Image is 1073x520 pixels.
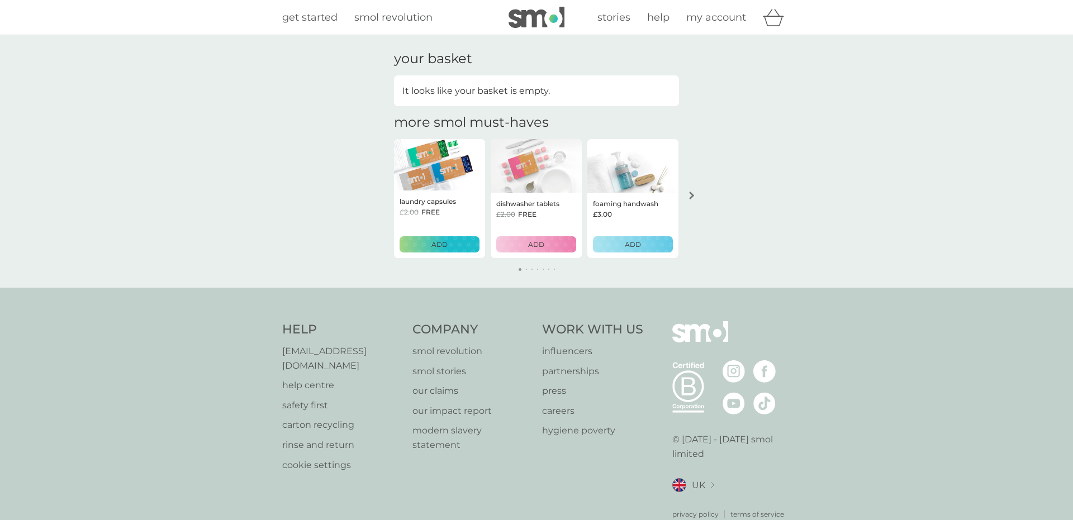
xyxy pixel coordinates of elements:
span: £2.00 [496,209,515,220]
a: help [647,9,670,26]
h2: more smol must-haves [394,115,549,131]
a: smol revolution [412,344,531,359]
p: laundry capsules [400,196,456,207]
button: ADD [496,236,576,252]
button: ADD [400,236,479,252]
a: partnerships [542,364,643,379]
span: UK [692,478,705,493]
img: visit the smol Youtube page [723,392,745,414]
a: [EMAIL_ADDRESS][DOMAIN_NAME] [282,344,401,373]
img: visit the smol Instagram page [723,360,745,383]
p: ADD [528,239,544,250]
h4: Help [282,321,401,338]
a: safety first [282,398,401,413]
a: get started [282,9,338,26]
a: our claims [412,384,531,398]
a: rinse and return [282,438,401,452]
img: visit the smol Tiktok page [753,392,776,414]
a: press [542,384,643,398]
a: cookie settings [282,458,401,473]
h4: Company [412,321,531,338]
p: foaming handwash [593,198,658,209]
a: modern slavery statement [412,423,531,452]
h4: Work With Us [542,321,643,338]
img: visit the smol Facebook page [753,360,776,383]
a: careers [542,404,643,418]
p: © [DATE] - [DATE] smol limited [672,432,791,461]
button: ADD [593,236,673,252]
span: £3.00 [593,209,612,220]
a: privacy policy [672,509,719,519]
h3: your basket [394,51,472,67]
img: UK flag [672,478,686,492]
span: get started [282,11,338,23]
a: smol revolution [354,9,433,26]
a: carton recycling [282,418,401,432]
p: ADD [625,239,641,250]
a: my account [686,9,746,26]
span: FREE [518,209,536,220]
a: our impact report [412,404,531,418]
img: smol [672,321,728,359]
a: influencers [542,344,643,359]
a: terms of service [730,509,784,519]
span: £2.00 [400,207,419,217]
span: stories [597,11,630,23]
img: smol [509,7,564,28]
a: stories [597,9,630,26]
p: It looks like your basket is empty. [402,84,550,98]
a: smol stories [412,364,531,379]
span: FREE [421,207,440,217]
img: select a new location [711,482,714,488]
p: dishwasher tablets [496,198,559,209]
a: help centre [282,378,401,393]
span: smol revolution [354,11,433,23]
a: hygiene poverty [542,423,643,438]
div: basket [763,6,791,28]
span: my account [686,11,746,23]
span: help [647,11,670,23]
p: ADD [431,239,448,250]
